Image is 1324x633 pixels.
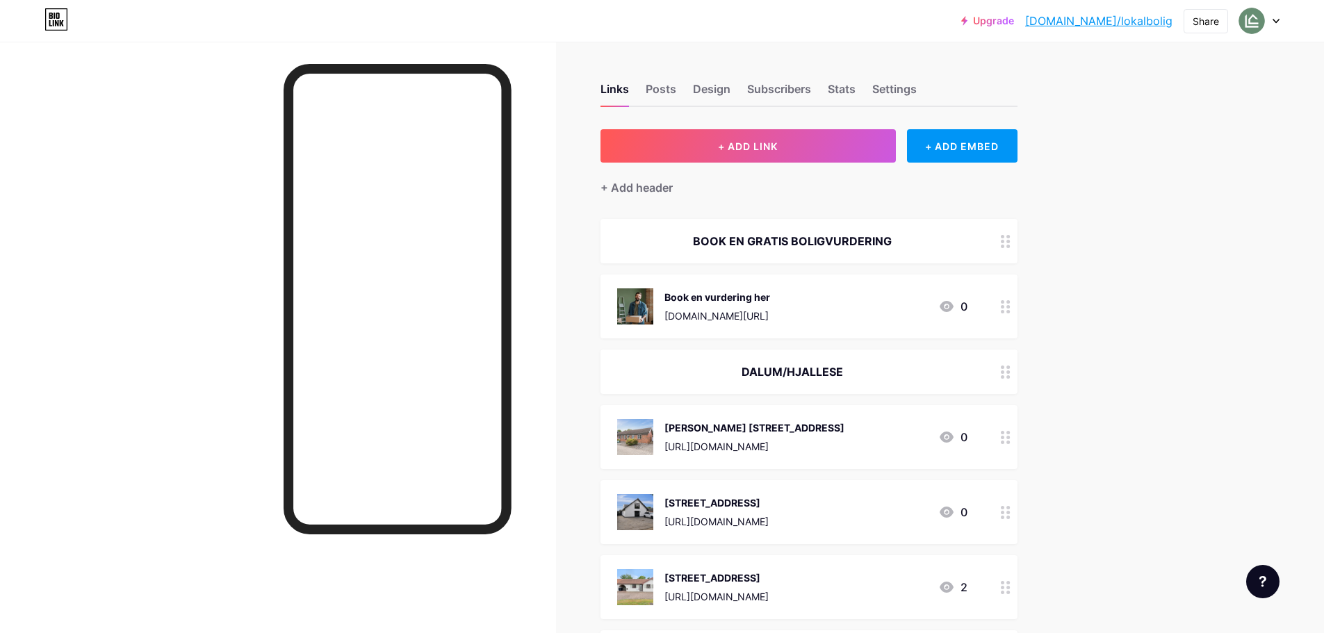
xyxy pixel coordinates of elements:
[693,81,730,106] div: Design
[617,288,653,324] img: Book en vurdering her
[617,569,653,605] img: Mågebakken 182, 5250 Odense SV
[938,579,967,595] div: 2
[1239,8,1265,34] img: lokalbolig
[938,429,967,445] div: 0
[617,233,967,249] div: BOOK EN GRATIS BOLIGVURDERING
[617,363,967,380] div: DALUM/HJALLESE
[617,419,653,455] img: Poul Nielsens Vænge 26, 5250 Odense SV
[664,495,769,510] div: [STREET_ADDRESS]
[664,514,769,529] div: [URL][DOMAIN_NAME]
[664,439,844,454] div: [URL][DOMAIN_NAME]
[600,129,896,163] button: + ADD LINK
[872,81,917,106] div: Settings
[646,81,676,106] div: Posts
[1193,14,1219,28] div: Share
[600,81,629,106] div: Links
[664,309,770,323] div: [DOMAIN_NAME][URL]
[617,494,653,530] img: Vibekevej 40, 5250 Odense SV
[664,420,844,435] div: [PERSON_NAME] [STREET_ADDRESS]
[664,589,769,604] div: [URL][DOMAIN_NAME]
[938,504,967,520] div: 0
[718,140,778,152] span: + ADD LINK
[600,179,673,196] div: + Add header
[1025,13,1172,29] a: [DOMAIN_NAME]/lokalbolig
[828,81,856,106] div: Stats
[907,129,1017,163] div: + ADD EMBED
[664,570,769,585] div: [STREET_ADDRESS]
[938,298,967,315] div: 0
[664,290,770,304] div: Book en vurdering her
[747,81,811,106] div: Subscribers
[961,15,1014,26] a: Upgrade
